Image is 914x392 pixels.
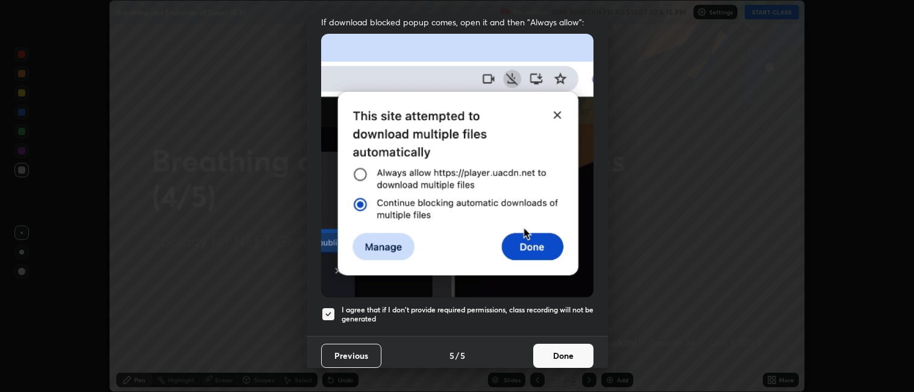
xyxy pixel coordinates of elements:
[455,349,459,362] h4: /
[321,16,593,28] span: If download blocked popup comes, open it and then "Always allow":
[342,305,593,324] h5: I agree that if I don't provide required permissions, class recording will not be generated
[460,349,465,362] h4: 5
[321,34,593,297] img: downloads-permission-blocked.gif
[321,344,381,368] button: Previous
[533,344,593,368] button: Done
[449,349,454,362] h4: 5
